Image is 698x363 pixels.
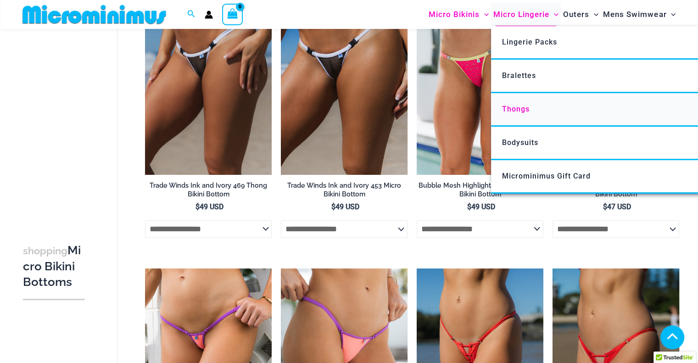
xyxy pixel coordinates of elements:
[467,202,471,211] span: $
[502,38,557,46] span: Lingerie Packs
[19,4,170,25] img: MM SHOP LOGO FLAT
[417,181,543,198] h2: Bubble Mesh Highlight Pink 469 Thong Bikini Bottom
[467,202,495,211] bdi: 49 USD
[502,172,591,180] span: Microminimus Gift Card
[205,11,213,19] a: Account icon link
[502,138,538,147] span: Bodysuits
[549,3,558,26] span: Menu Toggle
[561,3,601,26] a: OutersMenu ToggleMenu Toggle
[417,181,543,202] a: Bubble Mesh Highlight Pink 469 Thong Bikini Bottom
[331,202,359,211] bdi: 49 USD
[603,202,631,211] bdi: 47 USD
[222,4,243,25] a: View Shopping Cart, empty
[426,3,491,26] a: Micro BikinisMenu ToggleMenu Toggle
[195,202,200,211] span: $
[480,3,489,26] span: Menu Toggle
[281,181,408,198] h2: Trade Winds Ink and Ivory 453 Micro Bikini Bottom
[603,3,666,26] span: Mens Swimwear
[331,202,335,211] span: $
[491,3,561,26] a: Micro LingerieMenu ToggleMenu Toggle
[493,3,549,26] span: Micro Lingerie
[281,181,408,202] a: Trade Winds Ink and Ivory 453 Micro Bikini Bottom
[563,3,589,26] span: Outers
[187,9,195,20] a: Search icon link
[666,3,676,26] span: Menu Toggle
[502,71,536,80] span: Bralettes
[589,3,598,26] span: Menu Toggle
[145,181,272,202] a: Trade Winds Ink and Ivory 469 Thong Bikini Bottom
[603,202,607,211] span: $
[145,181,272,198] h2: Trade Winds Ink and Ivory 469 Thong Bikini Bottom
[23,245,67,257] span: shopping
[601,3,678,26] a: Mens SwimwearMenu ToggleMenu Toggle
[502,105,530,113] span: Thongs
[195,202,223,211] bdi: 49 USD
[429,3,480,26] span: Micro Bikinis
[23,31,106,214] iframe: TrustedSite Certified
[425,1,680,28] nav: Site Navigation
[23,243,85,290] h3: Micro Bikini Bottoms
